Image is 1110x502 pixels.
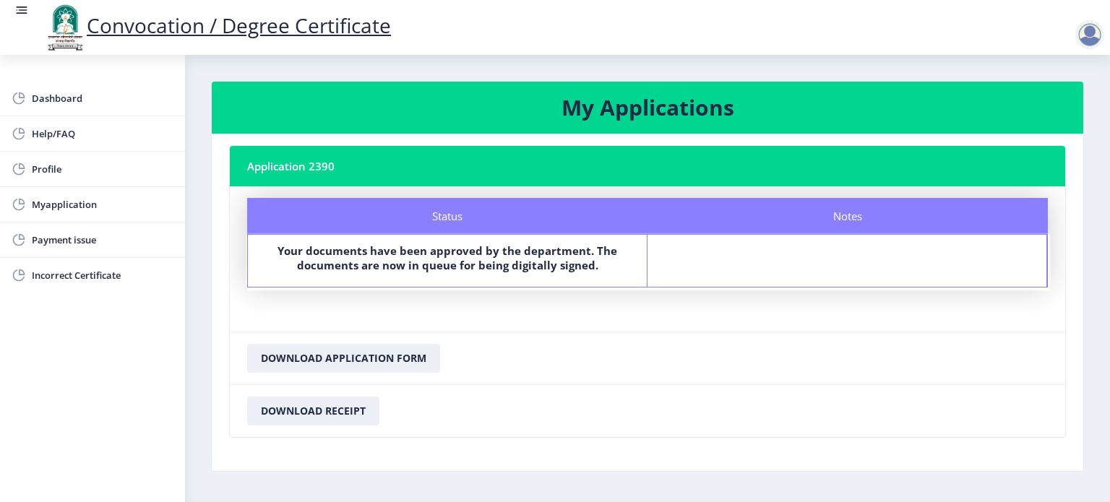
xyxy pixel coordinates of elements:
span: Incorrect Certificate [32,267,173,284]
div: Notes [647,198,1048,234]
button: Download Receipt [247,397,379,425]
h3: My Applications [229,93,1066,122]
b: Your documents have been approved by the department. The documents are now in queue for being dig... [277,243,617,272]
div: Status [247,198,647,234]
span: Dashboard [32,90,173,107]
span: Profile [32,160,173,178]
span: Myapplication [32,196,173,213]
a: Convocation / Degree Certificate [43,12,391,39]
span: Payment issue [32,231,173,248]
span: Help/FAQ [32,125,173,142]
button: Download Application Form [247,344,440,373]
nb-card-header: Application 2390 [230,146,1065,186]
img: logo [43,3,87,52]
